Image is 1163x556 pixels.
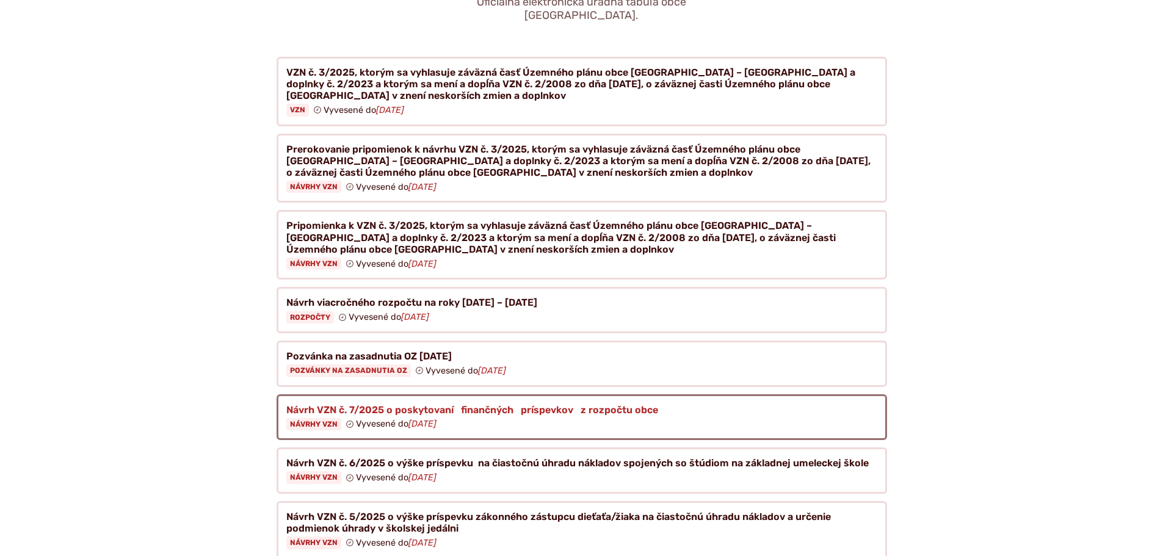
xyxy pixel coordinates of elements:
[277,57,887,126] a: VZN č. 3/2025, ktorým sa vyhlasuje záväzná časť Územného plánu obce [GEOGRAPHIC_DATA] – [GEOGRAPH...
[277,134,887,203] a: Prerokovanie pripomienok k návrhu VZN č. 3/2025, ktorým sa vyhlasuje záväzná časť Územného plánu ...
[277,447,887,494] a: Návrh VZN č. 6/2025 o výške príspevku na čiastočnú úhradu nákladov spojených so štúdiom na základ...
[277,287,887,333] a: Návrh viacročného rozpočtu na roky [DATE] – [DATE] Rozpočty Vyvesené do[DATE]
[277,394,887,441] a: Návrh VZN č. 7/2025 o poskytovaní finančných príspevkov z rozpočtu obce Návrhy VZN Vyvesené do[DATE]
[277,341,887,387] a: Pozvánka na zasadnutia OZ [DATE] Pozvánky na zasadnutia OZ Vyvesené do[DATE]
[277,210,887,280] a: Pripomienka k VZN č. 3/2025, ktorým sa vyhlasuje záväzná časť Územného plánu obce [GEOGRAPHIC_DAT...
